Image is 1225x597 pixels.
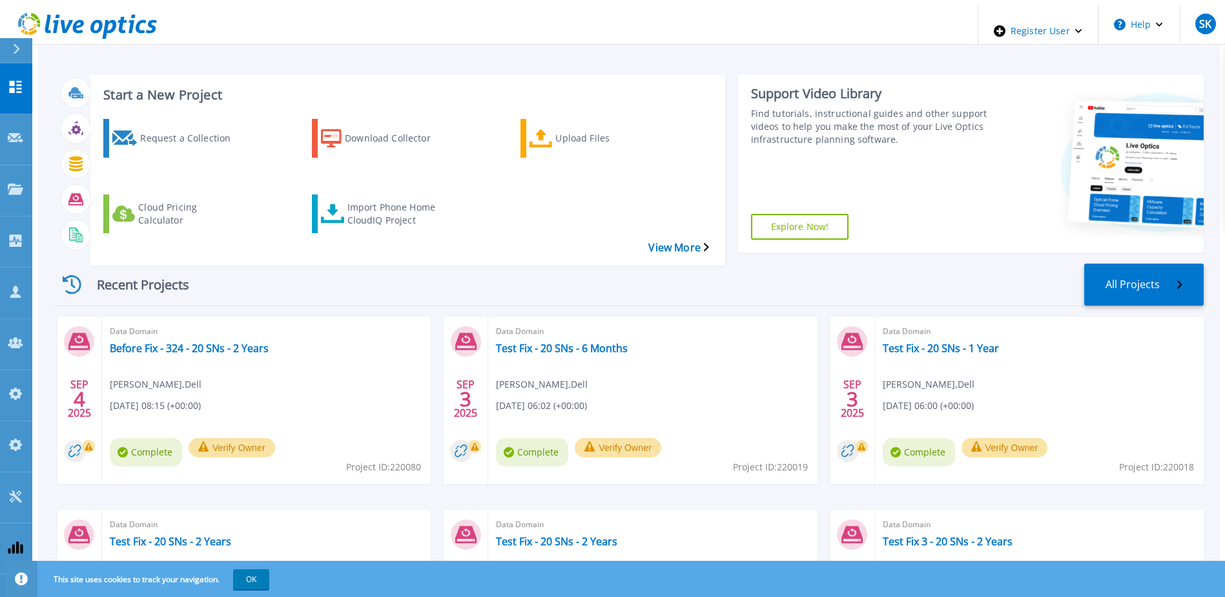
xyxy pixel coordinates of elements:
[103,88,708,102] h3: Start a New Project
[496,518,809,532] span: Data Domain
[575,438,661,457] button: Verify Owner
[496,438,568,466] span: Complete
[496,377,588,392] span: [PERSON_NAME] , Dell
[962,438,1048,457] button: Verify Owner
[345,122,448,154] div: Download Collector
[883,438,955,466] span: Complete
[110,438,182,466] span: Complete
[103,119,260,158] a: Request a Collection
[110,399,201,413] span: [DATE] 08:15 (+00:00)
[496,535,617,548] a: Test Fix - 20 SNs - 2 Years
[733,460,808,474] span: Project ID: 220019
[520,119,677,158] a: Upload Files
[110,535,231,548] a: Test Fix - 20 SNs - 2 Years
[883,377,974,392] span: [PERSON_NAME] , Dell
[103,194,260,233] a: Cloud Pricing Calculator
[496,342,628,355] a: Test Fix - 20 SNs - 6 Months
[883,342,999,355] a: Test Fix - 20 SNs - 1 Year
[55,269,210,300] div: Recent Projects
[1084,264,1204,306] a: All Projects
[648,242,708,254] a: View More
[67,375,92,423] div: SEP 2025
[883,518,1196,532] span: Data Domain
[110,342,269,355] a: Before Fix - 324 - 20 SNs - 2 Years
[751,85,988,102] div: Support Video Library
[883,324,1196,339] span: Data Domain
[347,198,451,230] div: Import Phone Home CloudIQ Project
[555,122,659,154] div: Upload Files
[110,324,423,339] span: Data Domain
[751,214,849,240] a: Explore Now!
[1199,19,1211,29] span: SK
[847,393,858,404] span: 3
[496,399,587,413] span: [DATE] 06:02 (+00:00)
[312,119,468,158] a: Download Collector
[978,5,1098,57] div: Register User
[74,393,85,404] span: 4
[110,377,201,392] span: [PERSON_NAME] , Dell
[346,460,421,474] span: Project ID: 220080
[189,438,275,457] button: Verify Owner
[1098,5,1179,44] button: Help
[496,324,809,339] span: Data Domain
[110,518,423,532] span: Data Domain
[840,375,865,423] div: SEP 2025
[140,122,243,154] div: Request a Collection
[460,393,471,404] span: 3
[233,569,269,589] button: OK
[138,198,242,230] div: Cloud Pricing Calculator
[41,569,269,589] span: This site uses cookies to track your navigation.
[883,399,974,413] span: [DATE] 06:00 (+00:00)
[751,107,988,146] div: Find tutorials, instructional guides and other support videos to help you make the most of your L...
[1119,460,1194,474] span: Project ID: 220018
[453,375,478,423] div: SEP 2025
[883,535,1013,548] a: Test Fix 3 - 20 SNs - 2 Years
